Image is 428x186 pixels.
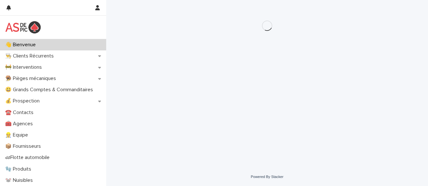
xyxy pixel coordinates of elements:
p: 👨‍🍳 Clients Récurrents [3,53,59,59]
p: 👷 Equipe [3,132,33,138]
p: 🧤 Produits [3,166,36,172]
p: 🐭 Nuisibles [3,177,38,183]
p: ☎️ Contacts [3,110,39,116]
p: 👋 Bienvenue [3,42,41,48]
img: yKcqic14S0S6KrLdrqO6 [5,21,41,34]
p: 📦 Fournisseurs [3,143,46,149]
p: 💰 Prospection [3,98,45,104]
p: 😃 Grands Comptes & Commanditaires [3,87,98,93]
p: 🪤 Pièges mécaniques [3,75,61,82]
p: 🚧 Interventions [3,64,47,70]
p: 🧰 Agences [3,121,38,127]
a: Powered By Stacker [251,175,283,179]
p: 🏎Flotte automobile [3,155,55,161]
